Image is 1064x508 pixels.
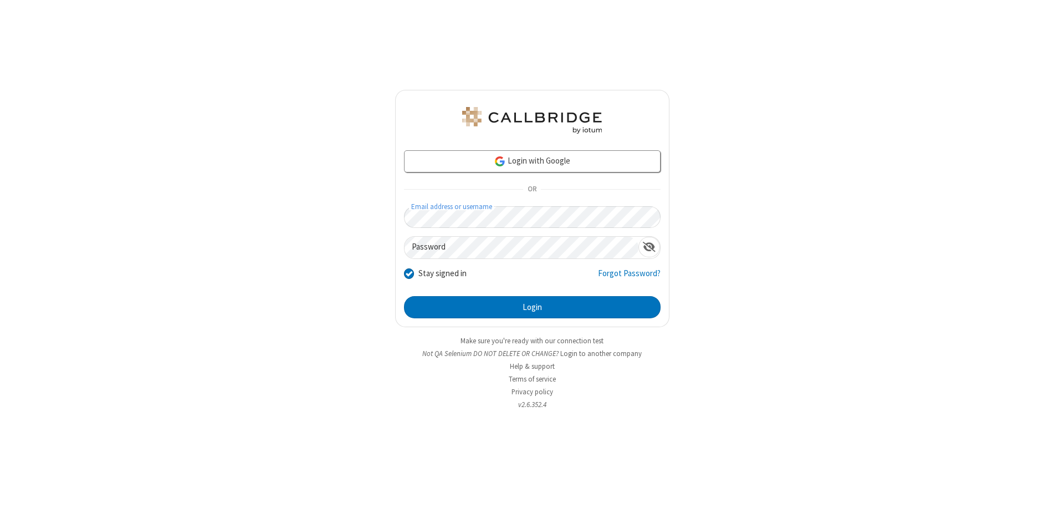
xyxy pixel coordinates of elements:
button: Login to another company [560,348,642,359]
div: Show password [638,237,660,257]
a: Help & support [510,362,555,371]
label: Stay signed in [418,267,467,280]
input: Password [405,237,638,258]
li: v2.6.352.4 [395,399,669,410]
a: Privacy policy [511,387,553,397]
a: Forgot Password? [598,267,661,288]
a: Login with Google [404,150,661,172]
button: Login [404,296,661,318]
span: OR [523,182,541,197]
a: Terms of service [509,374,556,384]
input: Email address or username [404,206,661,228]
a: Make sure you're ready with our connection test [461,336,603,346]
img: google-icon.png [494,155,506,167]
img: QA Selenium DO NOT DELETE OR CHANGE [460,107,604,134]
li: Not QA Selenium DO NOT DELETE OR CHANGE? [395,348,669,359]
